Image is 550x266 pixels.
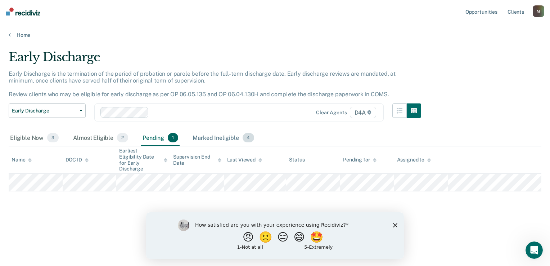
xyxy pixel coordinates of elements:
div: Eligible Now3 [9,130,60,146]
img: Recidiviz [6,8,40,15]
div: DOC ID [66,157,89,163]
span: 1 [168,133,178,142]
div: Clear agents [316,110,347,116]
span: 2 [117,133,128,142]
span: D4A [350,107,376,118]
div: Assigned to [397,157,431,163]
span: 4 [243,133,254,142]
div: Last Viewed [227,157,262,163]
span: Early Discharge [12,108,77,114]
div: Earliest Eligibility Date for Early Discharge [119,148,167,172]
div: Pending for [343,157,377,163]
div: Marked Ineligible4 [191,130,256,146]
p: Early Discharge is the termination of the period of probation or parole before the full-term disc... [9,70,396,98]
div: Supervision End Date [173,154,221,166]
button: Early Discharge [9,103,86,118]
a: Home [9,32,541,38]
div: Almost Eligible2 [72,130,130,146]
div: Early Discharge [9,50,421,70]
button: M [533,5,544,17]
iframe: Survey by Kim from Recidiviz [146,212,404,259]
iframe: Intercom live chat [526,241,543,259]
div: Status [289,157,305,163]
div: Name [12,157,32,163]
span: 3 [47,133,59,142]
div: Pending1 [141,130,180,146]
